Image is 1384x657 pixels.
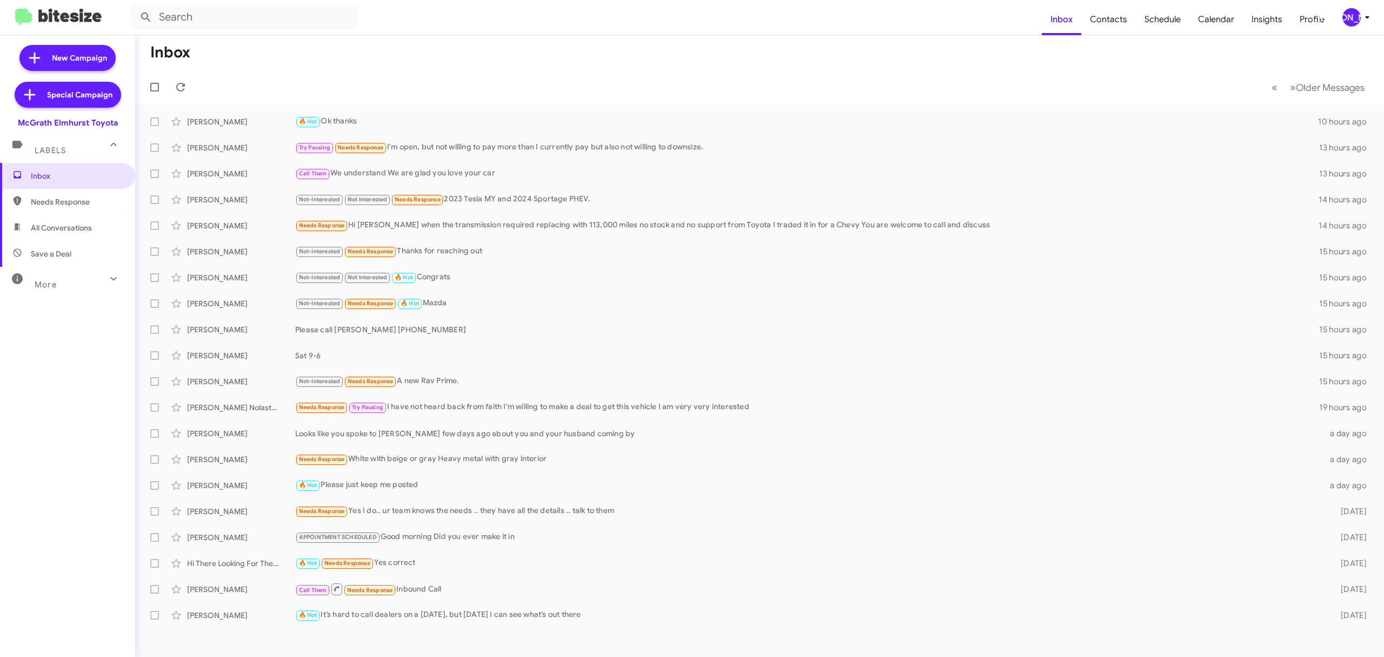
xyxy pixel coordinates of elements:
span: Inbox [31,170,123,181]
span: Try Pausing [352,404,383,411]
span: New Campaign [52,52,107,63]
div: 14 hours ago [1319,194,1375,205]
span: Needs Response [348,300,394,307]
a: Profile [1291,4,1333,35]
div: We understand We are glad you love your car [295,167,1319,180]
button: Next [1283,76,1371,98]
span: Special Campaign [47,89,112,100]
div: 15 hours ago [1319,324,1375,335]
div: [DATE] [1320,558,1375,569]
div: [PERSON_NAME] [187,506,295,517]
div: [PERSON_NAME] Nolastname122950582 [187,402,295,413]
a: New Campaign [19,45,116,71]
span: Labels [35,146,66,155]
div: It’s hard to call dealers on a [DATE], but [DATE] I can see what’s out there [295,609,1320,621]
span: 🔥 Hot [299,118,317,125]
div: Please call [PERSON_NAME] [PHONE_NUMBER] [295,324,1319,335]
div: a day ago [1320,480,1375,491]
nav: Page navigation example [1266,76,1371,98]
div: Yes correct [295,557,1320,569]
div: [PERSON_NAME] [187,428,295,439]
span: Needs Response [348,248,394,255]
div: Congrats [295,271,1319,284]
span: 🔥 Hot [299,560,317,567]
div: Good morning Did you ever make it in [295,531,1320,543]
h1: Inbox [150,44,190,61]
div: I have not heard back from faith I'm willing to make a deal to get this vehicle I am very very in... [295,401,1319,413]
div: Looks like you spoke to [PERSON_NAME] few days ago about you and your husband coming by [295,428,1320,439]
div: Ok thanks [295,115,1318,128]
a: Special Campaign [15,82,121,108]
div: Yes I do.. ur team knows the needs .. they have all the details .. talk to them [295,505,1320,517]
span: « [1272,81,1277,94]
span: Not-Interested [299,378,341,385]
span: All Conversations [31,222,92,233]
div: 13 hours ago [1319,142,1375,153]
div: Inbound Call [295,582,1320,596]
div: [DATE] [1320,506,1375,517]
span: Not-Interested [299,248,341,255]
div: a day ago [1320,454,1375,465]
span: » [1290,81,1296,94]
span: 🔥 Hot [395,274,413,281]
button: Previous [1265,76,1284,98]
span: Needs Response [347,587,393,594]
span: 🔥 Hot [401,300,419,307]
input: Search [131,4,358,30]
div: Thanks for reaching out [295,245,1319,258]
div: 10 hours ago [1318,116,1375,127]
span: 🔥 Hot [299,612,317,619]
span: Not-Interested [299,196,341,203]
div: [PERSON_NAME] [187,272,295,283]
span: More [35,280,57,290]
div: [PERSON_NAME] [187,532,295,543]
span: Not-Interested [299,274,341,281]
div: A new Rav Prime. [295,375,1319,387]
span: Needs Response [31,196,123,207]
div: [PERSON_NAME] [187,220,295,231]
div: [PERSON_NAME] [187,610,295,621]
a: Contacts [1081,4,1136,35]
span: Needs Response [337,144,383,151]
a: Schedule [1136,4,1189,35]
span: Needs Response [395,196,441,203]
span: Older Messages [1296,82,1365,94]
span: Not Interested [348,274,388,281]
span: Needs Response [299,404,345,411]
div: [DATE] [1320,532,1375,543]
div: [PERSON_NAME] [187,480,295,491]
div: Mazda [295,297,1319,310]
div: 14 hours ago [1319,220,1375,231]
div: White with beige or gray Heavy metal with gray interior [295,453,1320,465]
span: Not Interested [348,196,388,203]
span: Needs Response [299,222,345,229]
span: Needs Response [324,560,370,567]
span: Try Pausing [299,144,330,151]
div: [PERSON_NAME] [187,376,295,387]
span: Call Them [299,170,327,177]
a: Inbox [1042,4,1081,35]
span: Save a Deal [31,248,71,259]
div: 13 hours ago [1319,168,1375,179]
span: Needs Response [299,456,345,463]
div: [PERSON_NAME] [187,350,295,361]
div: [DATE] [1320,584,1375,595]
span: Insights [1243,4,1291,35]
span: Not-Interested [299,300,341,307]
span: Calendar [1189,4,1243,35]
div: Please just keep me posted [295,479,1320,491]
div: [PERSON_NAME] [187,142,295,153]
div: a day ago [1320,428,1375,439]
div: 2023 Tesla MY and 2024 Sportage PHEV. [295,193,1319,206]
div: [PERSON_NAME] [187,168,295,179]
div: 15 hours ago [1319,376,1375,387]
div: McGrath Elmhurst Toyota [18,117,118,128]
div: [PERSON_NAME] [187,324,295,335]
span: Call Them [299,587,327,594]
div: 15 hours ago [1319,298,1375,309]
div: Hi [PERSON_NAME] when the transmission required replacing with 113,000 miles no stock and no supp... [295,219,1319,232]
button: [PERSON_NAME] [1333,8,1372,27]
